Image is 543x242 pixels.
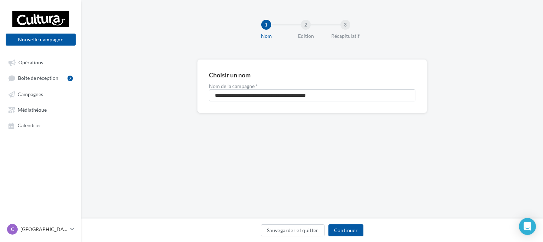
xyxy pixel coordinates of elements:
span: Médiathèque [18,107,47,113]
a: Médiathèque [4,103,77,116]
a: Campagnes [4,88,77,100]
a: Opérations [4,56,77,69]
span: Campagnes [18,91,43,97]
div: 3 [340,20,350,30]
p: [GEOGRAPHIC_DATA] [21,226,68,233]
div: 7 [68,76,73,81]
span: C [11,226,14,233]
span: Calendrier [18,123,41,129]
div: Récapitulatif [323,33,368,40]
a: Boîte de réception7 [4,71,77,84]
a: C [GEOGRAPHIC_DATA] [6,223,76,236]
div: Open Intercom Messenger [519,218,536,235]
span: Opérations [18,59,43,65]
button: Continuer [328,224,363,236]
div: Nom [244,33,289,40]
button: Sauvegarder et quitter [261,224,325,236]
div: Choisir un nom [209,72,251,78]
div: 1 [261,20,271,30]
label: Nom de la campagne * [209,84,415,89]
button: Nouvelle campagne [6,34,76,46]
span: Boîte de réception [18,75,58,81]
div: Edition [283,33,328,40]
div: 2 [301,20,311,30]
a: Calendrier [4,119,77,131]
